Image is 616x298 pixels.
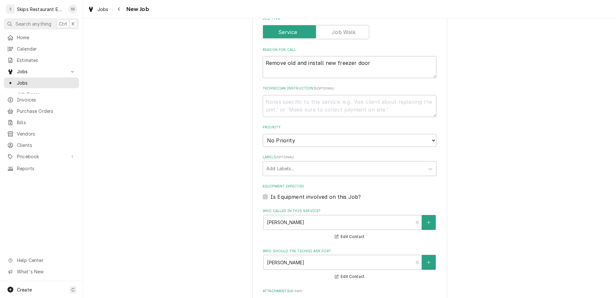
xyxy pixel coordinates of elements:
label: Attachments [263,289,436,294]
span: Search anything [16,20,51,27]
a: Invoices [4,94,79,105]
span: ( if any ) [290,289,302,293]
a: Go to Help Center [4,255,79,266]
span: Jobs [17,68,66,75]
a: Estimates [4,55,79,66]
div: Reason For Call [263,47,436,78]
a: Jobs [4,77,79,88]
span: K [72,20,75,27]
button: Create New Contact [422,255,435,270]
a: Purchase Orders [4,106,79,116]
span: Purchase Orders [17,108,76,114]
a: Reports [4,163,79,174]
textarea: Remove old and install new freezer door [263,56,436,78]
button: Search anythingCtrlK [4,18,79,30]
div: Job Type [263,16,436,39]
label: Labels [263,155,436,160]
div: SS [68,5,77,14]
div: Priority [263,125,436,147]
button: Edit Contact [334,233,365,241]
label: Is Equipment involved on this Job? [270,193,361,201]
span: C [71,286,75,293]
span: Invoices [17,96,76,103]
span: ( optional ) [316,87,334,90]
a: Vendors [4,128,79,139]
span: Ctrl [59,20,67,27]
label: Equipment Expected [263,184,436,189]
a: Bills [4,117,79,128]
a: Go to Jobs [4,66,79,77]
span: ( optional ) [276,155,294,159]
span: Reports [17,165,76,172]
div: Technician Instructions [263,86,436,117]
button: Navigate back [114,4,124,14]
label: Technician Instructions [263,86,436,91]
span: Clients [17,142,76,149]
div: S [6,5,15,14]
span: Job Series [17,91,76,98]
span: Create [17,287,32,292]
label: Who should the tech(s) ask for? [263,249,436,254]
span: Home [17,34,76,41]
a: Home [4,32,79,43]
a: Jobs [85,4,111,15]
svg: Create New Contact [427,220,431,225]
svg: Create New Contact [427,260,431,265]
label: Priority [263,125,436,130]
div: Who should the tech(s) ask for? [263,249,436,281]
span: What's New [17,268,75,275]
span: Estimates [17,57,76,64]
span: Calendar [17,45,76,52]
div: Who called in this service? [263,209,436,241]
a: Clients [4,140,79,150]
div: Labels [263,155,436,176]
div: Skips Restaurant Equipment [17,6,65,13]
span: Jobs [97,6,108,13]
span: Bills [17,119,76,126]
a: Go to What's New [4,266,79,277]
span: New Job [124,5,149,14]
span: Vendors [17,130,76,137]
a: Job Series [4,89,79,100]
button: Create New Contact [422,215,435,230]
span: Jobs [17,79,76,86]
span: Pricebook [17,153,66,160]
a: Go to Pricebook [4,151,79,162]
span: Help Center [17,257,75,264]
div: Shan Skipper's Avatar [68,5,77,14]
button: Edit Contact [334,273,365,281]
a: Calendar [4,43,79,54]
label: Reason For Call [263,47,436,53]
label: Who called in this service? [263,209,436,214]
label: Job Type [263,16,436,21]
div: Equipment Expected [263,184,436,200]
